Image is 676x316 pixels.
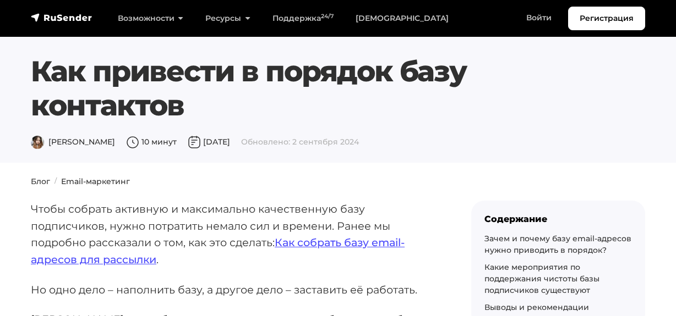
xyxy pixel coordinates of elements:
li: Email-маркетинг [50,176,130,187]
div: Содержание [484,214,632,224]
a: Регистрация [568,7,645,30]
a: [DEMOGRAPHIC_DATA] [345,7,460,30]
a: Зачем и почему базу email-адресов нужно приводить в порядок? [484,234,631,255]
span: Обновлено: 2 сентября 2024 [241,137,359,147]
a: Ресурсы [194,7,261,30]
img: Дата публикации [188,136,201,149]
nav: breadcrumb [24,176,652,187]
a: Выводы и рекомендации [484,302,589,312]
img: RuSender [31,12,92,23]
a: Блог [31,176,50,186]
sup: 24/7 [321,13,334,20]
p: Но одно дело – наполнить базу, а другое дело – заставить её работать. [31,281,436,298]
span: [PERSON_NAME] [31,137,115,147]
a: Возможности [107,7,194,30]
img: Время чтения [126,136,139,149]
p: Чтобы собрать активную и максимально качественную базу подписчиков, нужно потратить немало сил и ... [31,201,436,268]
h1: Как привести в порядок базу контактов [31,54,593,123]
a: Поддержка24/7 [261,7,345,30]
a: Войти [515,7,563,29]
span: 10 минут [126,137,177,147]
span: [DATE] [188,137,230,147]
a: Какие мероприятия по поддержания чистоты базы подписчиков существуют [484,262,599,295]
a: Как собрать базу email-адресов для рассылки [31,236,405,266]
